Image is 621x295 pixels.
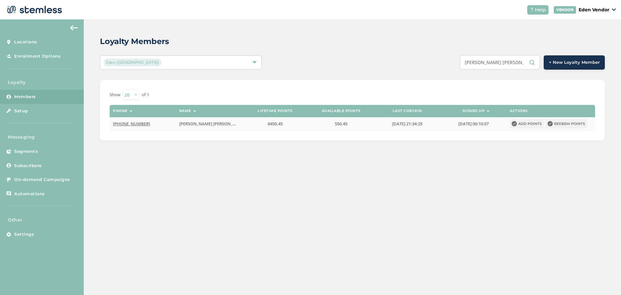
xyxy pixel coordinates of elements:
span: [DATE] 21:34:25 [392,121,422,127]
label: Name [179,109,191,113]
span: Enrollment Options [14,53,60,60]
label: Lifetime points [257,109,293,113]
span: Help [535,6,546,13]
span: 550.45 [335,121,347,127]
h2: Loyalty Members [100,36,169,47]
input: Search [460,55,540,70]
label: Signed up [463,109,485,113]
label: Show [110,92,120,98]
span: Setup [14,108,28,114]
span: + New Loyalty Member [549,59,600,66]
label: Last checkin [393,109,422,113]
button: + New Loyalty Member [544,55,605,70]
label: 550.45 [311,121,371,127]
label: Drake Vern Cockburn [179,121,239,127]
span: Segments [14,148,38,155]
p: Eden Vendor [579,6,609,13]
img: icon-sort-1e1d7615.svg [193,110,196,112]
span: [PHONE_NUMBER] [113,121,150,127]
label: 6450.45 [245,121,305,127]
span: Subscribers [14,163,42,169]
span: [DATE] 00:10:07 [458,121,489,127]
button: Add points [510,119,544,128]
label: Phone [113,109,127,113]
span: Members [14,94,36,100]
span: Locations [14,39,37,45]
span: Settings [14,231,34,238]
label: of 1 [142,92,149,98]
span: Automations [14,191,45,197]
span: 6450.45 [268,121,283,127]
th: Actions [507,105,595,117]
label: 2025-08-24 21:34:25 [377,121,437,127]
img: icon-arrow-back-accent-c549486e.svg [70,25,78,30]
img: icon_down-arrow-small-66adaf34.svg [612,8,616,11]
img: icon-sort-1e1d7615.svg [486,110,490,112]
span: On-demand Campaigns [14,176,70,183]
label: (918) 758-9382 [113,121,172,127]
span: Eden ([GEOGRAPHIC_DATA]) [103,59,161,66]
label: Available points [322,109,361,113]
label: 2025-01-16 00:10:07 [444,121,503,127]
img: icon-sort-1e1d7615.svg [129,110,133,112]
img: icon-help-white-03924b79.svg [530,8,534,12]
img: logo-dark-0685b13c.svg [5,3,62,16]
button: Redeem points [546,119,587,128]
iframe: Chat Widget [589,264,621,295]
div: VENDOR [554,6,576,14]
span: [PERSON_NAME] [PERSON_NAME] [179,121,246,127]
